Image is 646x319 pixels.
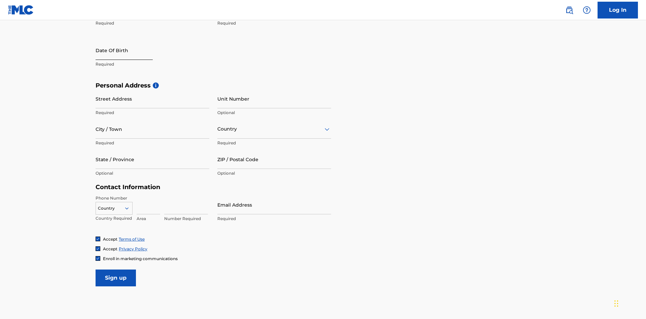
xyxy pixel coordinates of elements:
[563,3,576,17] a: Public Search
[96,183,331,191] h5: Contact Information
[96,110,209,116] p: Required
[217,110,331,116] p: Optional
[96,170,209,176] p: Optional
[217,170,331,176] p: Optional
[217,20,331,26] p: Required
[103,237,117,242] span: Accept
[612,287,646,319] iframe: Chat Widget
[96,140,209,146] p: Required
[119,237,145,242] a: Terms of Use
[217,140,331,146] p: Required
[96,82,550,90] h5: Personal Address
[96,237,100,241] img: checkbox
[614,293,618,314] div: Drag
[137,216,160,222] p: Area
[96,247,100,251] img: checkbox
[103,246,117,251] span: Accept
[96,20,209,26] p: Required
[119,246,147,251] a: Privacy Policy
[153,82,159,88] span: i
[217,216,331,222] p: Required
[565,6,573,14] img: search
[598,2,638,19] a: Log In
[96,270,136,286] input: Sign up
[103,256,178,261] span: Enroll in marketing communications
[8,5,34,15] img: MLC Logo
[96,256,100,260] img: checkbox
[580,3,594,17] div: Help
[96,61,209,67] p: Required
[583,6,591,14] img: help
[96,215,133,221] p: Country Required
[164,216,208,222] p: Number Required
